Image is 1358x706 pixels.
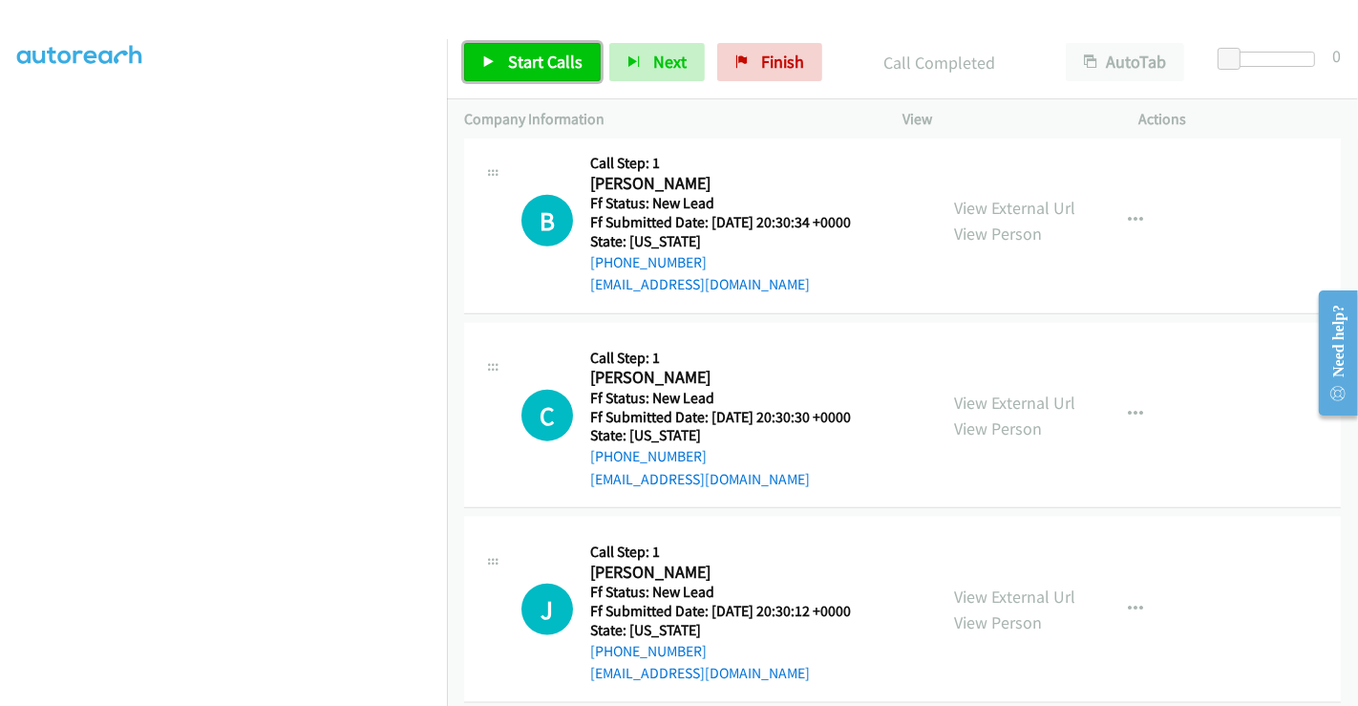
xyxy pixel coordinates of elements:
[508,51,583,73] span: Start Calls
[590,470,810,488] a: [EMAIL_ADDRESS][DOMAIN_NAME]
[902,108,1105,131] p: View
[590,389,851,408] h5: Ff Status: New Lead
[464,43,601,81] a: Start Calls
[761,51,804,73] span: Finish
[1066,43,1184,81] button: AutoTab
[954,611,1042,633] a: View Person
[590,642,707,660] a: [PHONE_NUMBER]
[954,223,1042,245] a: View Person
[590,621,851,640] h5: State: [US_STATE]
[1227,52,1315,67] div: Delay between calls (in seconds)
[954,586,1075,608] a: View External Url
[590,349,851,368] h5: Call Step: 1
[590,447,707,465] a: [PHONE_NUMBER]
[1304,277,1358,429] iframe: Resource Center
[590,408,851,427] h5: Ff Submitted Date: [DATE] 20:30:30 +0000
[609,43,705,81] button: Next
[954,197,1075,219] a: View External Url
[590,426,851,445] h5: State: [US_STATE]
[590,275,810,293] a: [EMAIL_ADDRESS][DOMAIN_NAME]
[590,173,851,195] h2: [PERSON_NAME]
[590,154,851,173] h5: Call Step: 1
[590,583,851,602] h5: Ff Status: New Lead
[1139,108,1342,131] p: Actions
[590,664,810,682] a: [EMAIL_ADDRESS][DOMAIN_NAME]
[590,253,707,271] a: [PHONE_NUMBER]
[521,584,573,635] div: The call is yet to be attempted
[521,195,573,246] div: The call is yet to be attempted
[590,213,851,232] h5: Ff Submitted Date: [DATE] 20:30:34 +0000
[521,390,573,441] h1: C
[1332,43,1341,69] div: 0
[717,43,822,81] a: Finish
[521,584,573,635] h1: J
[848,50,1031,75] p: Call Completed
[590,232,851,251] h5: State: [US_STATE]
[653,51,687,73] span: Next
[590,562,851,584] h2: [PERSON_NAME]
[590,367,851,389] h2: [PERSON_NAME]
[521,390,573,441] div: The call is yet to be attempted
[464,108,868,131] p: Company Information
[590,194,851,213] h5: Ff Status: New Lead
[590,543,851,562] h5: Call Step: 1
[521,195,573,246] h1: B
[954,392,1075,414] a: View External Url
[590,602,851,621] h5: Ff Submitted Date: [DATE] 20:30:12 +0000
[954,417,1042,439] a: View Person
